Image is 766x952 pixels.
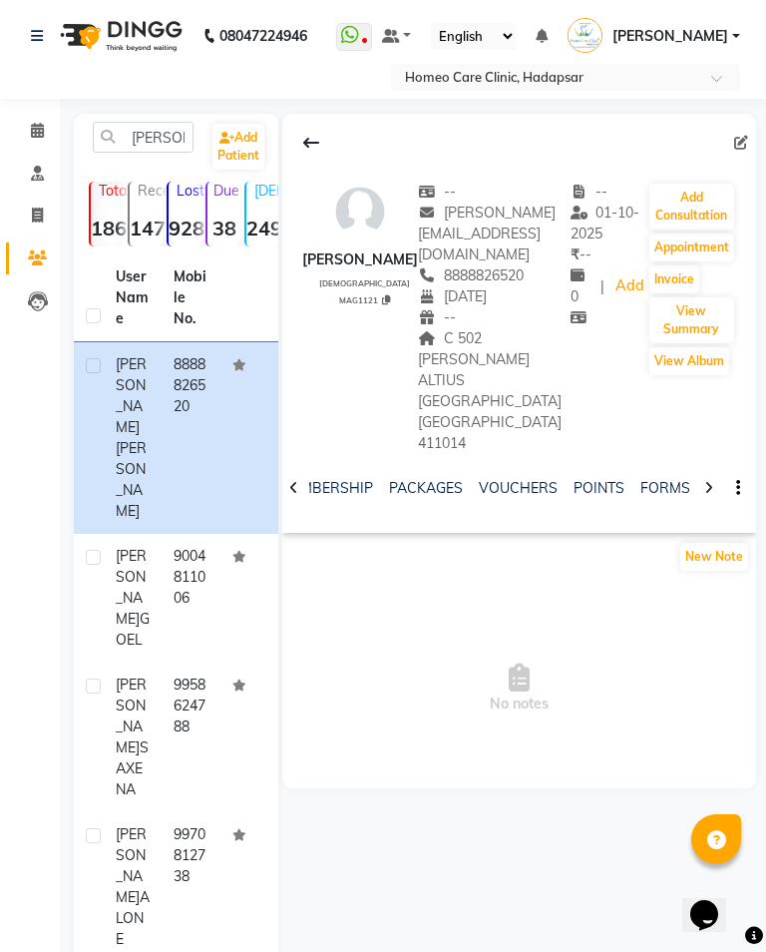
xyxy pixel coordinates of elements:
span: ₹ [571,245,579,263]
button: View Album [649,347,729,375]
th: Mobile No. [162,254,219,342]
span: -- [418,183,456,201]
span: [PERSON_NAME] [116,355,147,436]
span: [DATE] [418,287,487,305]
p: [DEMOGRAPHIC_DATA] [254,182,279,200]
td: 9958624788 [162,663,219,812]
button: View Summary [649,297,734,343]
span: C 502 [PERSON_NAME] ALTIUS [GEOGRAPHIC_DATA] [GEOGRAPHIC_DATA] 411014 [418,329,562,452]
div: MAG1121 [310,292,418,306]
th: User Name [104,254,162,342]
strong: 2491 [246,216,279,240]
span: 0 [571,266,592,305]
span: [PERSON_NAME] [116,439,147,520]
p: Lost [177,182,201,200]
button: Invoice [649,265,699,293]
b: 08047224946 [219,8,307,64]
span: [PERSON_NAME][EMAIL_ADDRESS][DOMAIN_NAME] [418,204,556,263]
input: Search by Name/Mobile/Email/Code [93,122,193,153]
span: [PERSON_NAME] [612,26,728,47]
div: Back to Client [290,124,332,162]
p: Recent [138,182,163,200]
img: avatar [330,182,390,241]
span: [PERSON_NAME] [116,547,147,628]
p: Due [211,182,240,200]
strong: 38 [207,216,240,240]
span: [PERSON_NAME] [116,825,147,906]
a: FORMS [640,479,690,497]
a: Add [612,272,647,300]
a: POINTS [574,479,624,497]
span: -- [418,308,456,326]
img: Dr Komal Saste [568,18,602,53]
span: [PERSON_NAME] [116,676,147,756]
a: MEMBERSHIP [280,479,373,497]
div: [PERSON_NAME] [302,249,418,270]
button: Add Consultation [649,184,734,230]
strong: 18699 [91,216,124,240]
td: 9004811006 [162,534,219,663]
button: Appointment [649,234,734,261]
span: 01-10-2025 [571,204,640,242]
a: Add Patient [212,124,264,170]
iframe: chat widget [682,872,746,932]
strong: 928 [169,216,201,240]
span: ALONE [116,888,150,948]
a: VOUCHERS [479,479,558,497]
span: 8888826520 [418,266,524,284]
strong: 1477 [130,216,163,240]
p: Total [99,182,124,200]
span: No notes [282,589,756,788]
span: -- [571,245,591,263]
span: [DEMOGRAPHIC_DATA] [319,278,410,288]
span: SAXENA [116,738,149,798]
td: 8888826520 [162,342,219,534]
img: logo [51,8,188,64]
button: New Note [680,543,748,571]
span: | [600,276,604,297]
a: PACKAGES [389,479,463,497]
span: -- [571,183,608,201]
